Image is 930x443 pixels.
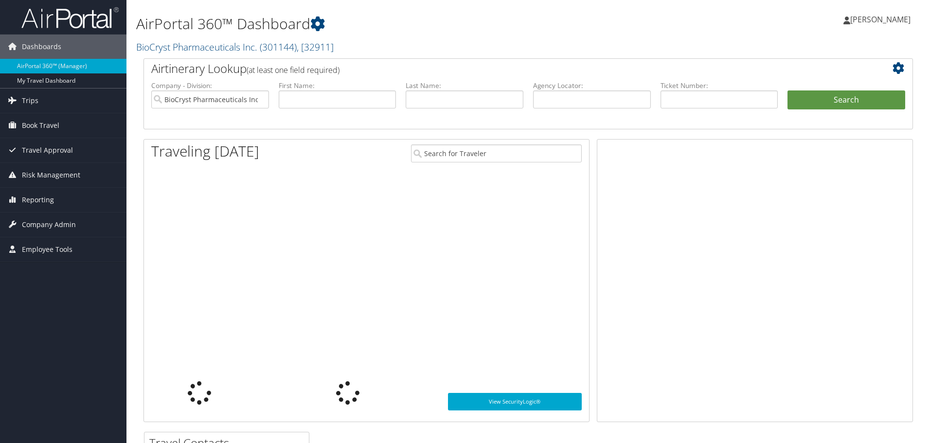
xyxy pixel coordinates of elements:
input: Search for Traveler [411,144,582,162]
label: Last Name: [406,81,523,90]
h1: Traveling [DATE] [151,141,259,161]
h1: AirPortal 360™ Dashboard [136,14,659,34]
span: Company Admin [22,213,76,237]
label: First Name: [279,81,396,90]
span: Employee Tools [22,237,72,262]
span: Dashboards [22,35,61,59]
span: [PERSON_NAME] [850,14,911,25]
span: Risk Management [22,163,80,187]
span: Trips [22,89,38,113]
span: , [ 32911 ] [297,40,334,53]
button: Search [787,90,905,110]
span: Travel Approval [22,138,73,162]
a: [PERSON_NAME] [843,5,920,34]
label: Agency Locator: [533,81,651,90]
img: airportal-logo.png [21,6,119,29]
span: Book Travel [22,113,59,138]
span: (at least one field required) [247,65,340,75]
span: ( 301144 ) [260,40,297,53]
label: Ticket Number: [661,81,778,90]
label: Company - Division: [151,81,269,90]
a: BioCryst Pharmaceuticals Inc. [136,40,334,53]
span: Reporting [22,188,54,212]
h2: Airtinerary Lookup [151,60,841,77]
a: View SecurityLogic® [448,393,582,410]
